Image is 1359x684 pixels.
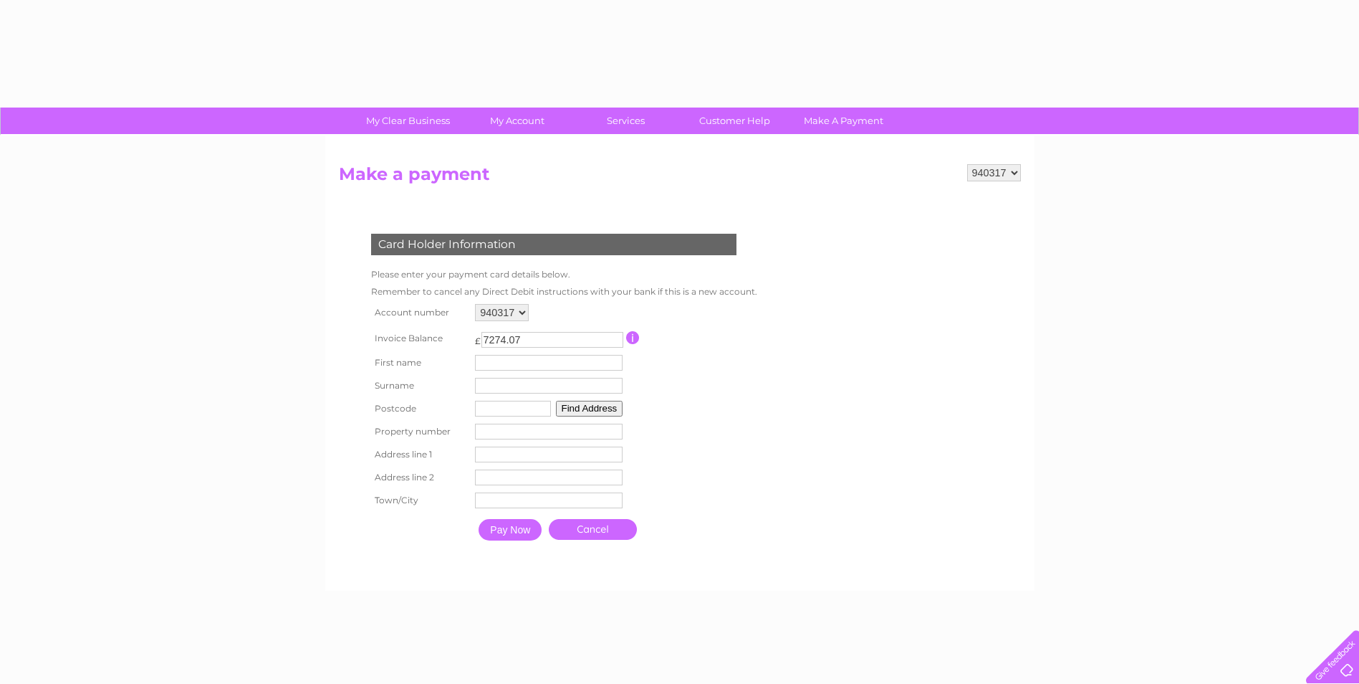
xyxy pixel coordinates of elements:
th: Town/City [368,489,472,512]
th: Surname [368,374,472,397]
input: Pay Now [479,519,542,541]
a: Services [567,108,685,134]
td: Remember to cancel any Direct Debit instructions with your bank if this is a new account. [368,283,761,300]
a: My Account [458,108,576,134]
th: First name [368,351,472,374]
a: Customer Help [676,108,794,134]
h2: Make a payment [339,164,1021,191]
th: Address line 2 [368,466,472,489]
th: Property number [368,420,472,443]
th: Postcode [368,397,472,420]
a: Cancel [549,519,637,540]
th: Address line 1 [368,443,472,466]
input: Information [626,331,640,344]
th: Account number [368,300,472,325]
a: Make A Payment [784,108,903,134]
div: Card Holder Information [371,234,736,255]
td: Please enter your payment card details below. [368,266,761,283]
td: £ [475,328,481,346]
button: Find Address [556,401,623,417]
a: My Clear Business [349,108,467,134]
th: Invoice Balance [368,325,472,351]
